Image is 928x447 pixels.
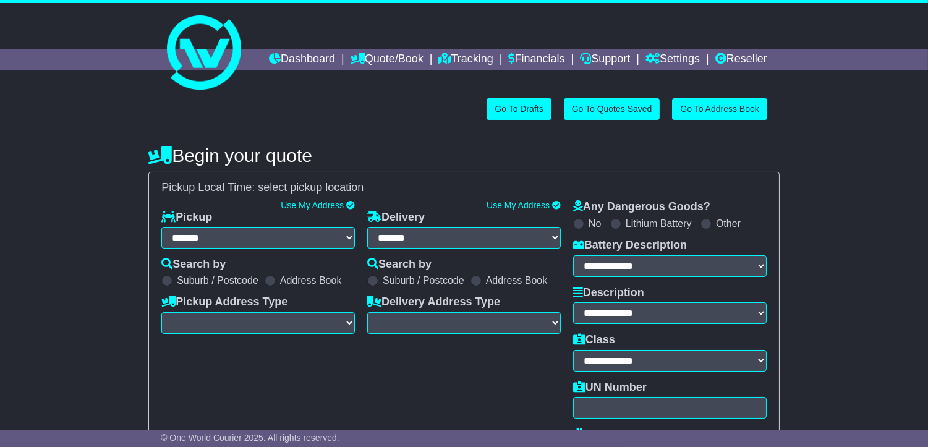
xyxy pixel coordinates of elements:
[486,275,548,286] label: Address Book
[148,145,780,166] h4: Begin your quote
[573,239,687,252] label: Battery Description
[258,181,364,194] span: select pickup location
[573,333,615,347] label: Class
[367,211,425,224] label: Delivery
[438,49,493,70] a: Tracking
[487,98,551,120] a: Go To Drafts
[281,200,344,210] a: Use My Address
[589,218,601,229] label: No
[580,49,630,70] a: Support
[645,49,700,70] a: Settings
[161,296,287,309] label: Pickup Address Type
[716,218,741,229] label: Other
[487,200,550,210] a: Use My Address
[351,49,424,70] a: Quote/Book
[509,49,565,70] a: Financials
[573,286,644,300] label: Description
[177,275,258,286] label: Suburb / Postcode
[161,258,226,271] label: Search by
[155,181,773,195] div: Pickup Local Time:
[564,98,660,120] a: Go To Quotes Saved
[367,258,432,271] label: Search by
[280,275,342,286] label: Address Book
[161,211,212,224] label: Pickup
[573,428,678,441] label: Packaging Group
[626,218,692,229] label: Lithium Battery
[383,275,464,286] label: Suburb / Postcode
[367,296,500,309] label: Delivery Address Type
[715,49,767,70] a: Reseller
[573,200,710,214] label: Any Dangerous Goods?
[672,98,767,120] a: Go To Address Book
[161,433,339,443] span: © One World Courier 2025. All rights reserved.
[573,381,647,394] label: UN Number
[269,49,335,70] a: Dashboard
